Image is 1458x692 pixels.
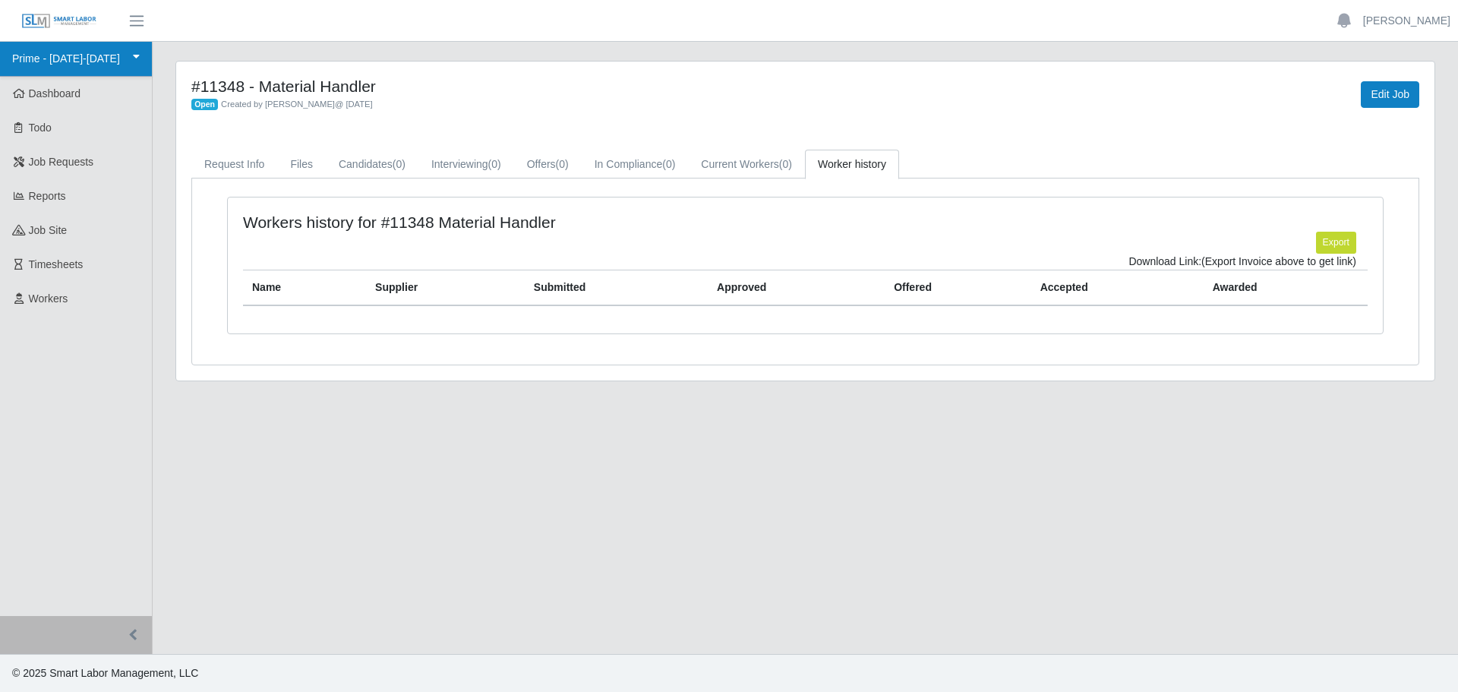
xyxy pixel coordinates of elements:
[708,270,885,305] th: Approved
[885,270,1031,305] th: Offered
[254,254,1356,270] div: Download Link:
[29,190,66,202] span: Reports
[393,158,406,170] span: (0)
[191,99,218,111] span: Open
[29,87,81,100] span: Dashboard
[1031,270,1204,305] th: Accepted
[514,150,582,179] a: Offers
[277,150,326,179] a: Files
[1316,232,1356,253] button: Export
[1201,255,1356,267] span: (Export Invoice above to get link)
[221,100,373,109] span: Created by [PERSON_NAME] @ [DATE]
[1361,81,1419,108] a: Edit Job
[418,150,514,179] a: Interviewing
[525,270,708,305] th: Submitted
[1204,270,1368,305] th: Awarded
[805,150,899,179] a: Worker history
[243,270,366,305] th: Name
[243,213,1368,232] h4: Workers history for #11348 Material Handler
[326,150,418,179] a: Candidates
[21,13,97,30] img: SLM Logo
[662,158,675,170] span: (0)
[556,158,569,170] span: (0)
[779,158,792,170] span: (0)
[29,292,68,305] span: Workers
[688,150,805,179] a: Current Workers
[191,77,898,96] h4: #11348 - Material Handler
[582,150,689,179] a: In Compliance
[1363,13,1450,29] a: [PERSON_NAME]
[12,667,198,679] span: © 2025 Smart Labor Management, LLC
[488,158,501,170] span: (0)
[29,122,52,134] span: Todo
[29,258,84,270] span: Timesheets
[29,224,68,236] span: job site
[29,156,94,168] span: Job Requests
[366,270,525,305] th: Supplier
[191,150,277,179] a: Request Info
